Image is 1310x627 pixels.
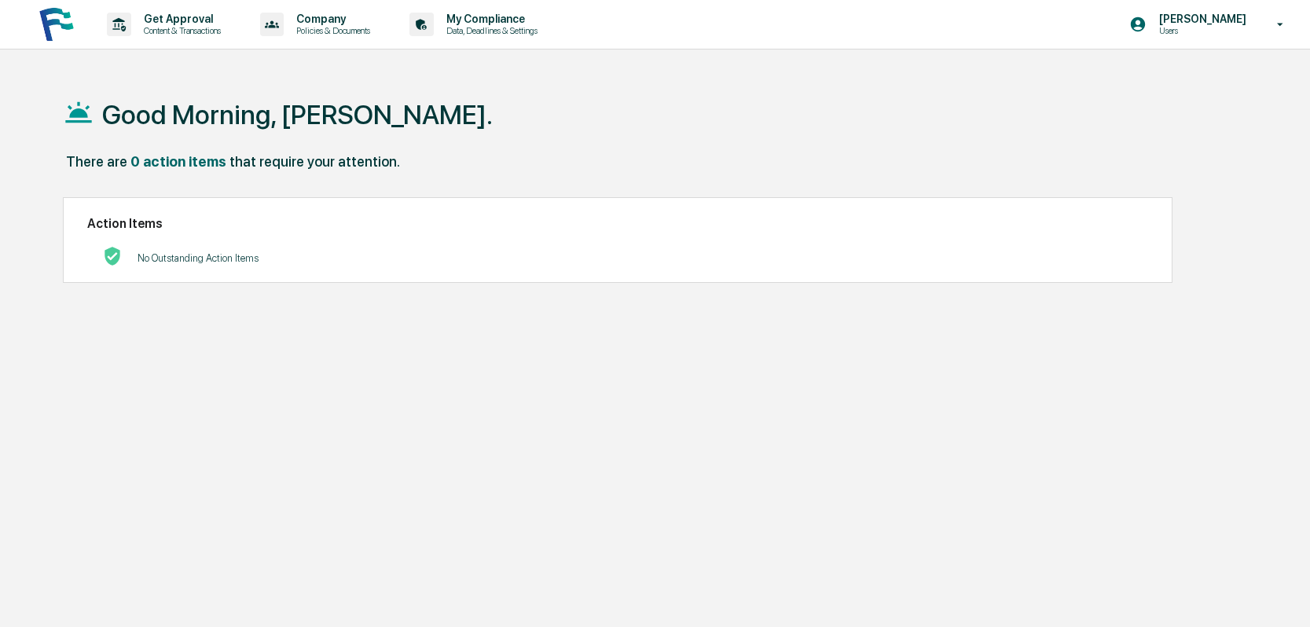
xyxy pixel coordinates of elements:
p: Get Approval [131,13,229,25]
p: Data, Deadlines & Settings [434,25,545,36]
p: Content & Transactions [131,25,229,36]
h1: Good Morning, [PERSON_NAME]. [102,99,493,130]
p: Company [284,13,378,25]
img: No Actions logo [103,247,122,266]
p: Users [1147,25,1254,36]
div: that require your attention. [229,153,400,170]
img: logo [38,5,75,43]
h2: Action Items [87,216,1148,231]
div: There are [66,153,127,170]
p: [PERSON_NAME] [1147,13,1254,25]
p: My Compliance [434,13,545,25]
div: 0 action items [130,153,226,170]
p: No Outstanding Action Items [138,252,259,264]
p: Policies & Documents [284,25,378,36]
